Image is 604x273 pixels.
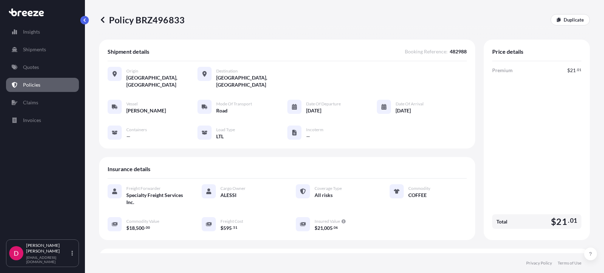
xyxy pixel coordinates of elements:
[108,48,149,55] span: Shipment details
[450,48,467,55] span: 482988
[6,25,79,39] a: Insights
[216,68,238,74] span: Destination
[136,226,144,231] span: 500
[6,113,79,127] a: Invoices
[108,165,150,173] span: Insurance details
[6,60,79,74] a: Quotes
[23,81,40,88] p: Policies
[126,107,166,114] span: [PERSON_NAME]
[405,48,448,55] span: Booking Reference :
[306,127,323,133] span: Incoterm
[306,107,321,114] span: [DATE]
[6,95,79,110] a: Claims
[564,16,584,23] p: Duplicate
[23,99,38,106] p: Claims
[306,133,310,140] span: —
[126,186,161,191] span: Freight Forwarder
[23,28,40,35] p: Insights
[577,69,581,71] span: 01
[216,101,252,107] span: Mode of Transport
[216,107,228,114] span: Road
[334,226,338,229] span: 06
[6,78,79,92] a: Policies
[570,68,576,73] span: 21
[126,68,138,74] span: Origin
[26,255,70,264] p: [EMAIL_ADDRESS][DOMAIN_NAME]
[26,243,70,254] p: [PERSON_NAME] [PERSON_NAME]
[496,218,507,225] span: Total
[6,42,79,57] a: Shipments
[223,226,232,231] span: 595
[129,226,135,231] span: 18
[556,217,567,226] span: 21
[396,101,424,107] span: Date of Arrival
[14,250,19,257] span: D
[317,226,323,231] span: 21
[220,186,246,191] span: Cargo Owner
[551,217,556,226] span: $
[146,226,150,229] span: 00
[126,219,159,224] span: Commodity Value
[323,226,324,231] span: ,
[220,226,223,231] span: $
[23,64,39,71] p: Quotes
[492,48,523,55] span: Price details
[315,219,340,224] span: Insured Value
[99,14,185,25] p: Policy BRZ496833
[324,226,333,231] span: 005
[315,226,317,231] span: $
[23,46,46,53] p: Shipments
[306,101,341,107] span: Date of Departure
[315,192,333,199] span: All risks
[232,226,233,229] span: .
[315,186,342,191] span: Coverage Type
[135,226,136,231] span: ,
[551,14,590,25] a: Duplicate
[568,219,569,223] span: .
[220,192,236,199] span: ALESSI
[126,127,147,133] span: Containers
[408,192,427,199] span: COFFEE
[126,226,129,231] span: $
[567,68,570,73] span: $
[396,107,411,114] span: [DATE]
[570,219,577,223] span: 01
[220,219,243,224] span: Freight Cost
[216,74,287,88] span: [GEOGRAPHIC_DATA], [GEOGRAPHIC_DATA]
[558,260,581,266] a: Terms of Use
[126,192,185,206] span: Specialty Freight Services Inc.
[23,117,41,124] p: Invoices
[492,67,513,74] span: Premium
[526,260,552,266] a: Privacy Policy
[126,133,131,140] span: —
[216,127,235,133] span: Load Type
[408,186,430,191] span: Commodity
[126,74,197,88] span: [GEOGRAPHIC_DATA], [GEOGRAPHIC_DATA]
[233,226,237,229] span: 51
[126,101,138,107] span: Vessel
[576,69,577,71] span: .
[216,133,224,140] span: LTL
